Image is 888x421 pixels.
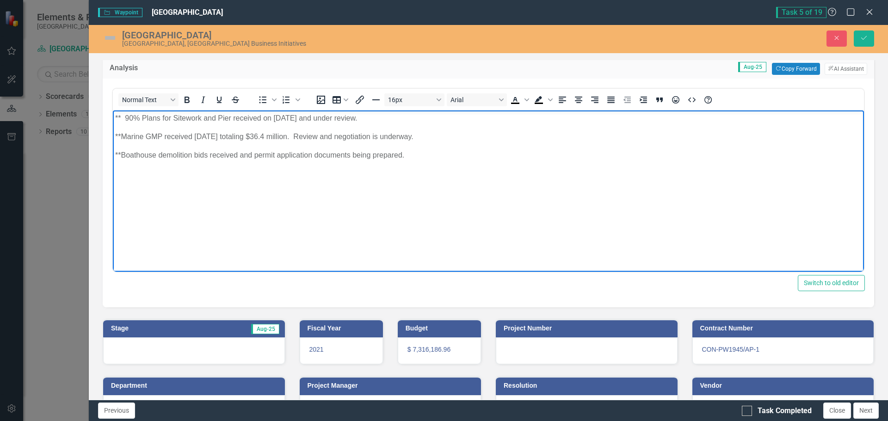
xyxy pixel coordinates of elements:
button: Insert image [313,93,329,106]
button: Block Normal Text [118,93,179,106]
span: Aug-25 [738,62,766,72]
button: Decrease indent [619,93,635,106]
span: [GEOGRAPHIC_DATA] [152,8,223,17]
h3: Resolution [504,382,673,389]
span: 2021 [309,346,324,353]
div: [GEOGRAPHIC_DATA] [122,30,536,40]
span: 16px [388,96,433,104]
button: Align right [587,93,603,106]
h3: Contract Number [700,325,869,332]
h3: Stage [111,325,175,332]
h3: Fiscal Year [308,325,378,332]
h3: Analysis [110,64,246,72]
button: AI Assistant [825,63,867,75]
button: Align left [555,93,570,106]
button: Table [329,93,351,106]
button: Font size 16px [384,93,444,106]
button: Copy Forward [772,63,820,75]
button: Next [853,403,879,419]
h3: Budget [406,325,476,332]
button: Blockquote [652,93,667,106]
span: Task 5 of 19 [776,7,826,18]
button: Align center [571,93,586,106]
button: Horizontal line [368,93,384,106]
h3: Project Number [504,325,673,332]
span: Arial [450,96,496,104]
button: Close [823,403,851,419]
button: Italic [195,93,211,106]
div: Numbered list [278,93,302,106]
span: Waypoint [98,8,142,17]
button: Switch to old editor [798,275,865,291]
iframe: Rich Text Area [113,110,864,272]
h3: Department [111,382,280,389]
span: Aug-25 [251,324,279,334]
div: Task Completed [758,406,812,416]
img: Not Defined [103,31,117,45]
button: Strikethrough [228,93,243,106]
div: Bullet list [255,93,278,106]
button: Increase indent [635,93,651,106]
button: Emojis [668,93,684,106]
button: Insert/edit link [352,93,368,106]
button: Underline [211,93,227,106]
span: CON-PW1945/AP-1 [702,346,759,353]
button: Justify [603,93,619,106]
h3: Vendor [700,382,869,389]
button: Font Arial [447,93,507,106]
button: Help [700,93,716,106]
button: Bold [179,93,195,106]
button: HTML Editor [684,93,700,106]
h3: Project Manager [308,382,477,389]
div: Background color Black [531,93,554,106]
button: Previous [98,403,135,419]
span: Normal Text [122,96,167,104]
span: $ 7,316,186.96 [407,346,450,353]
div: [GEOGRAPHIC_DATA], [GEOGRAPHIC_DATA] Business Initiatives [122,40,536,47]
div: Text color Black [507,93,530,106]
